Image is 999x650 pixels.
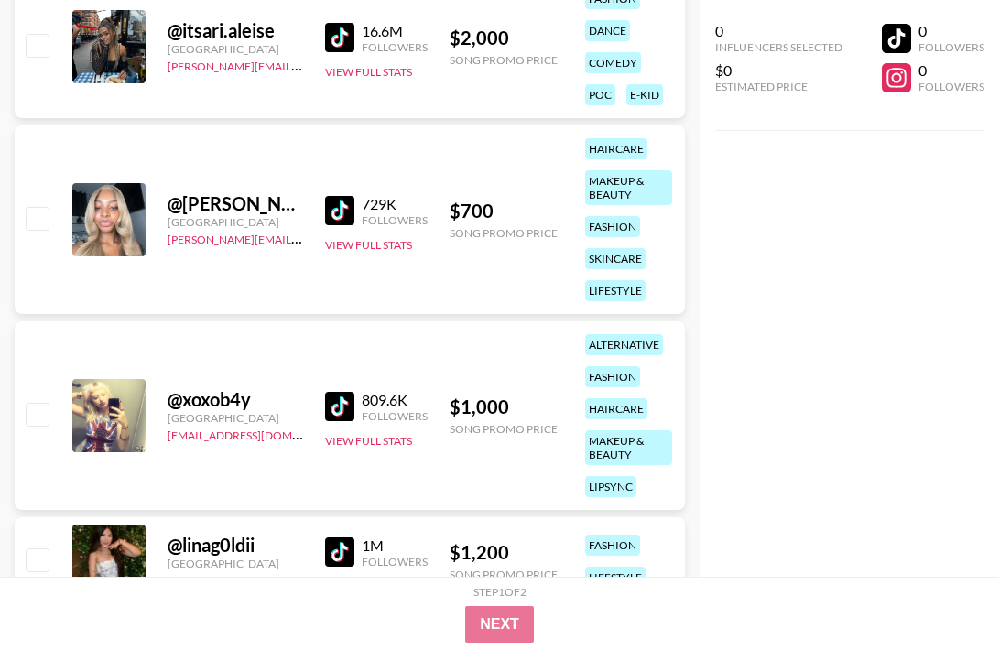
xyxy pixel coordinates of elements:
iframe: Drift Widget Chat Controller [907,558,977,628]
div: 0 [918,61,984,80]
div: 16.6M [362,22,428,40]
a: [PERSON_NAME][EMAIL_ADDRESS][DOMAIN_NAME] [168,56,439,73]
a: [EMAIL_ADDRESS][DOMAIN_NAME] [168,425,352,442]
div: Song Promo Price [450,53,558,67]
div: @ xoxob4y [168,388,303,411]
div: makeup & beauty [585,430,672,465]
div: [GEOGRAPHIC_DATA] [168,557,303,570]
div: @ itsari.aleise [168,19,303,42]
div: Song Promo Price [450,568,558,581]
div: Estimated Price [715,80,842,93]
div: fashion [585,535,640,556]
div: $ 1,200 [450,541,558,564]
div: lifestyle [585,280,646,301]
div: Influencers Selected [715,40,842,54]
div: lifestyle [585,567,646,588]
div: 729K [362,195,428,213]
div: 0 [715,22,842,40]
div: [GEOGRAPHIC_DATA] [168,42,303,56]
div: haircare [585,398,647,419]
div: poc [585,84,615,105]
button: View Full Stats [325,65,412,79]
div: $ 700 [450,200,558,222]
button: Next [465,606,534,643]
div: dance [585,20,630,41]
div: 809.6K [362,391,428,409]
div: comedy [585,52,641,73]
div: Followers [918,80,984,93]
div: Followers [362,409,428,423]
div: skincare [585,248,646,269]
div: @ [PERSON_NAME].tiara1 [168,192,303,215]
div: $ 2,000 [450,27,558,49]
div: Step 1 of 2 [473,585,527,599]
div: 1M [362,536,428,555]
img: TikTok [325,196,354,225]
div: makeup & beauty [585,170,672,205]
div: Song Promo Price [450,226,558,240]
img: TikTok [325,537,354,567]
button: View Full Stats [325,434,412,448]
div: haircare [585,138,647,159]
div: $0 [715,61,842,80]
img: TikTok [325,392,354,421]
a: [PERSON_NAME][EMAIL_ADDRESS][DOMAIN_NAME] [168,229,439,246]
div: @ linag0ldii [168,534,303,557]
div: fashion [585,216,640,237]
div: fashion [585,366,640,387]
img: TikTok [325,23,354,52]
div: Followers [362,40,428,54]
div: e-kid [626,84,663,105]
button: View Full Stats [325,238,412,252]
div: alternative [585,334,663,355]
div: Followers [362,555,428,569]
div: 0 [918,22,984,40]
div: Followers [918,40,984,54]
div: lipsync [585,476,636,497]
div: $ 1,000 [450,395,558,418]
div: [GEOGRAPHIC_DATA] [168,215,303,229]
div: Followers [362,213,428,227]
div: Song Promo Price [450,422,558,436]
div: [GEOGRAPHIC_DATA] [168,411,303,425]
